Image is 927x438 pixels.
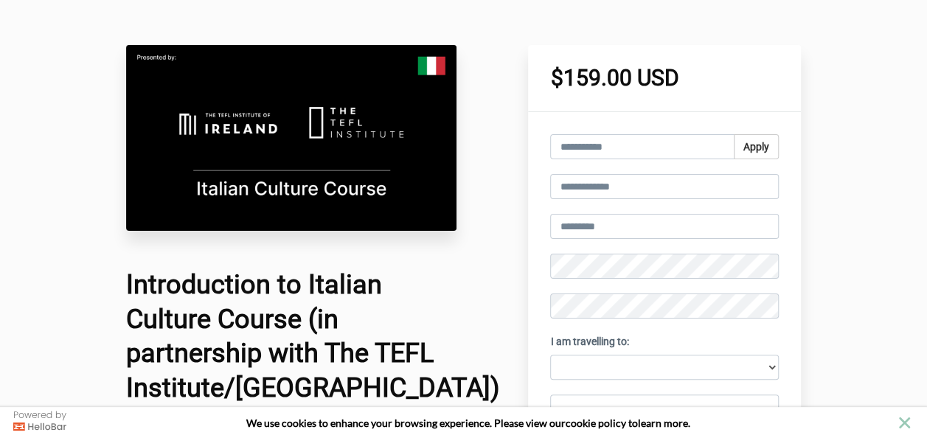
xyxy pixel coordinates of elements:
[550,67,779,89] h1: $159.00 USD
[734,134,779,159] button: Apply
[550,333,628,351] label: I am travelling to:
[246,417,566,429] span: We use cookies to enhance your browsing experience. Please view our
[126,268,456,406] h1: Introduction to Italian Culture Course (in partnership with The TEFL Institute/[GEOGRAPHIC_DATA])
[628,417,638,429] strong: to
[895,414,914,432] button: close
[126,45,456,231] img: jmcIV5EWS1mvb34gUG5I_Spain_TI_copy_5.png
[566,417,626,429] a: cookie policy
[558,395,771,422] iframe: Secure card payment input frame
[638,417,690,429] span: learn more.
